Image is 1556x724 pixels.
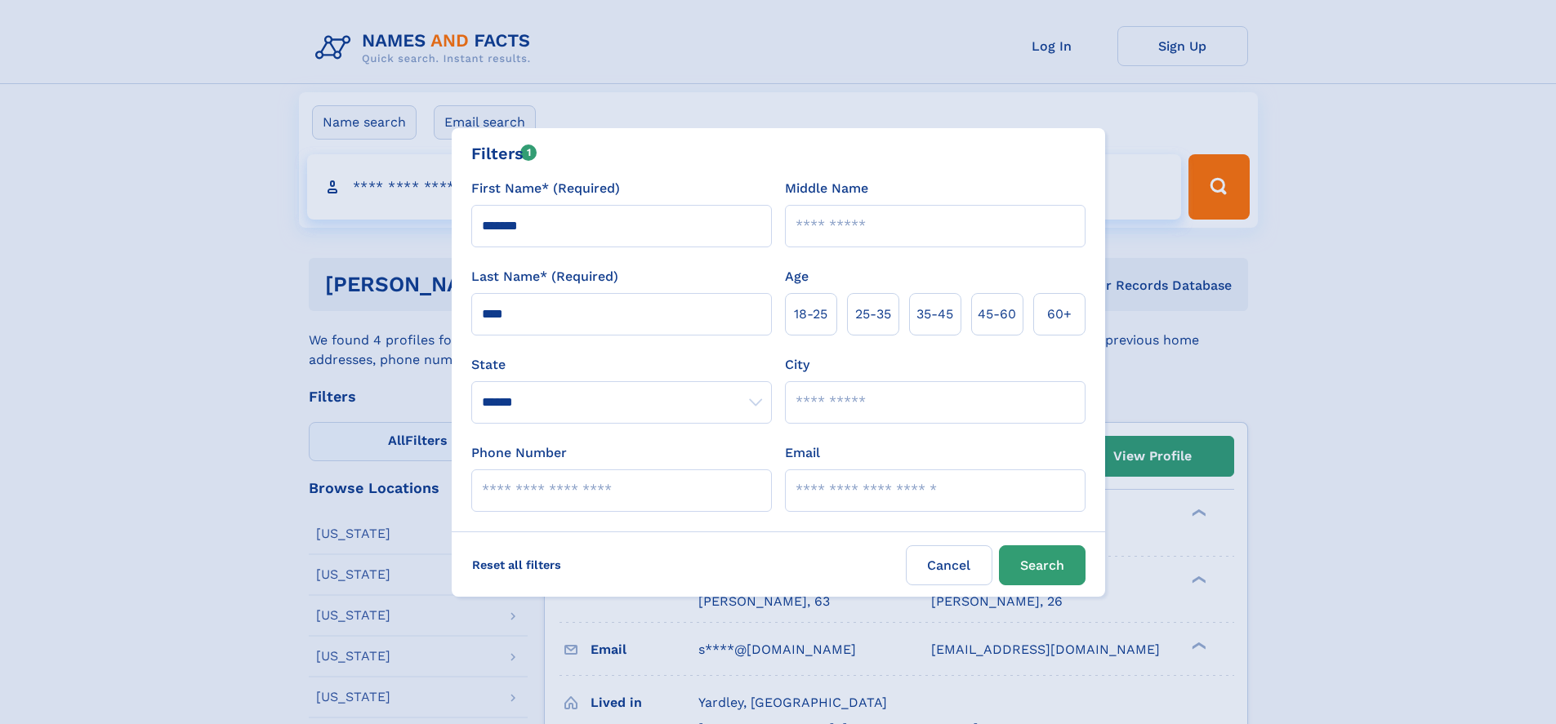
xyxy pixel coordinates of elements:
[785,267,809,286] label: Age
[906,545,992,585] label: Cancel
[785,179,868,198] label: Middle Name
[999,545,1086,585] button: Search
[794,304,827,324] span: 18‑25
[471,443,567,463] label: Phone Number
[471,267,618,286] label: Last Name* (Required)
[471,355,772,375] label: State
[855,304,891,324] span: 25‑35
[461,545,572,584] label: Reset all filters
[785,443,820,463] label: Email
[471,141,537,166] div: Filters
[978,304,1016,324] span: 45‑60
[471,179,620,198] label: First Name* (Required)
[916,304,953,324] span: 35‑45
[1047,304,1072,324] span: 60+
[785,355,809,375] label: City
